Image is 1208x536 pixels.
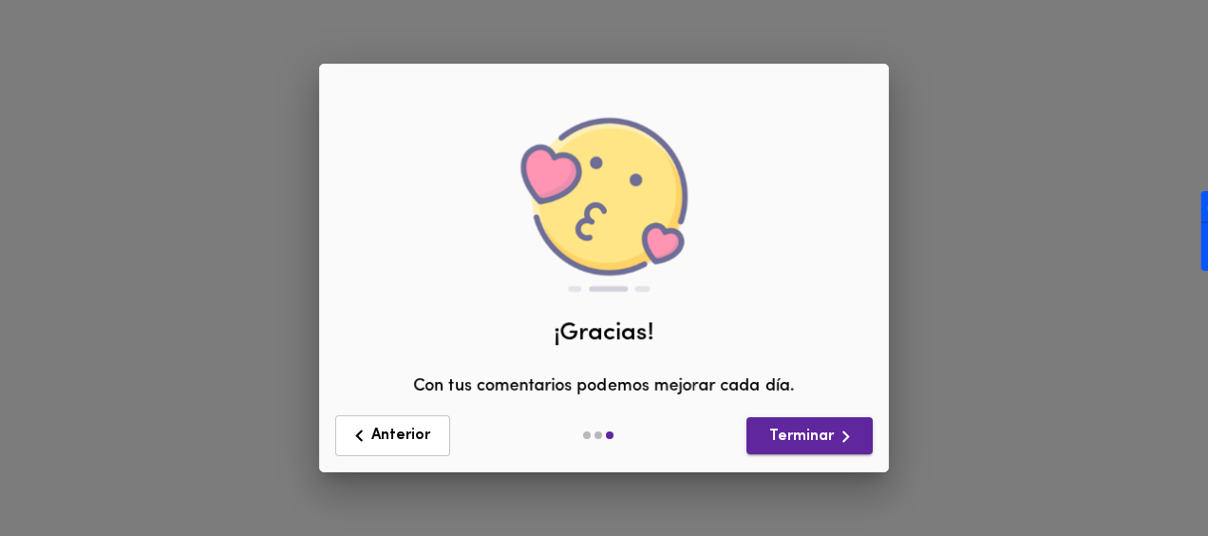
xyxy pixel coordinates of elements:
[1098,426,1189,517] iframe: Messagebird Livechat Widget
[762,425,858,449] span: Terminar
[335,415,450,456] button: Anterior
[334,316,874,351] div: ¡Gracias!
[348,424,438,448] span: Anterior
[334,69,874,400] div: Con tus comentarios podemos mejorar cada día.
[746,417,873,454] button: Terminar
[519,118,689,291] img: love.png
